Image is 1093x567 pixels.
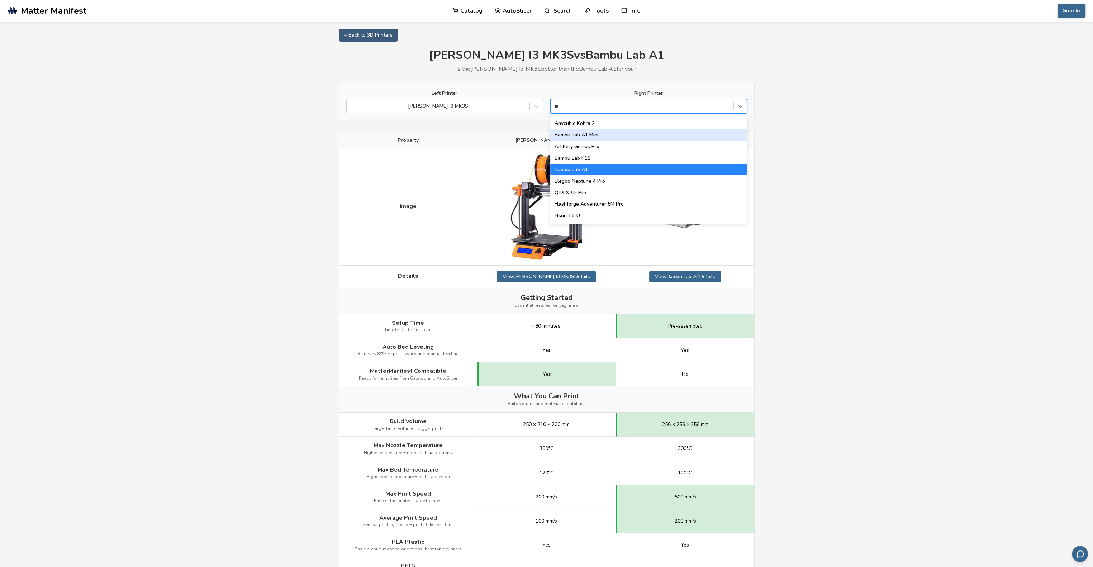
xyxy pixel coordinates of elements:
[536,494,557,500] span: 200 mm/s
[675,518,696,524] span: 200 mm/s
[362,523,453,528] span: General printing speed = prints take less time
[521,294,572,302] span: Getting Started
[514,392,579,400] span: What You Can Print
[398,137,419,143] span: Property
[550,90,747,96] label: Right Printer
[550,141,747,153] div: Artillery Genius Pro
[379,515,437,521] span: Average Print Speed
[346,90,543,96] label: Left Printer
[649,271,721,282] a: ViewBambu Lab A1Details
[675,494,696,500] span: 500 mm/s
[681,542,689,548] span: Yes
[554,103,561,109] input: Anycubic Kobra 2Bambu Lab A1 MiniArtillery Genius ProBambu Lab P1SBambu Lab A1Elegoo Neptune 4 Pr...
[382,344,434,350] span: Auto Bed Leveling
[550,187,747,198] div: QIDI X-CF Pro
[678,446,692,451] span: 300°C
[1072,546,1088,562] button: Send feedback via email
[357,352,459,357] span: Removes 80% of print issues and manual leveling
[385,491,431,497] span: Max Print Speed
[339,66,755,72] p: Is the [PERSON_NAME] I3 MK3S better than the Bambu Lab A1 for you?
[392,539,424,545] span: PLA Plastic
[392,320,424,326] span: Setup Time
[550,118,747,129] div: Anycubic Kobra 2
[374,498,442,503] span: Fastest the printer is able to move
[550,198,747,210] div: Flashforge Adventurer 5M Pro
[359,376,457,381] span: Ready for print files from Catalog and AutoSlicer
[550,210,747,221] div: Flsun T1-U
[550,221,747,233] div: [PERSON_NAME] CORE One
[668,323,703,329] span: Pre-assembled
[515,303,579,308] span: Essential features for beginners
[400,203,417,210] span: Image
[542,542,551,548] span: Yes
[1058,4,1085,18] button: Sign In
[374,442,443,449] span: Max Nozzle Temperature
[384,328,432,333] span: Time to get to first print
[681,347,689,353] span: Yes
[370,368,446,374] span: MatterManifest Compatible
[532,323,560,329] span: 480 minutes
[355,547,462,552] span: Basic plastic, most color options, best for beginners
[662,422,709,427] span: 256 × 256 × 256 mm
[372,426,444,431] span: Larger build volume = bigger prints
[508,402,586,407] span: Build volume and material capabilities
[543,371,551,377] span: Yes
[515,137,577,143] span: [PERSON_NAME] I3 MK3S
[550,164,747,175] div: Bambu Lab A1
[497,271,596,282] a: View[PERSON_NAME] I3 MK3SDetails
[523,422,570,427] span: 250 × 210 × 200 mm
[339,29,398,42] a: ← Back to 3D Printers
[377,467,438,473] span: Max Bed Temperature
[540,470,553,476] span: 120°C
[542,347,551,353] span: Yes
[550,175,747,187] div: Elegoo Neptune 4 Pro
[21,6,86,16] span: Matter Manifest
[364,450,452,455] span: Higher temperature = more material options
[510,154,582,260] img: Prusa I3 MK3S
[390,418,427,425] span: Build Volume
[550,129,747,141] div: Bambu Lab A1 Mini
[678,470,692,476] span: 120°C
[550,153,747,164] div: Bambu Lab P1S
[339,49,755,62] h1: [PERSON_NAME] I3 MK3S vs Bambu Lab A1
[536,518,557,524] span: 100 mm/s
[366,474,450,479] span: Higher bed temperature = better adhesion
[540,446,553,451] span: 300°C
[682,371,688,377] span: No
[398,273,418,279] span: Details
